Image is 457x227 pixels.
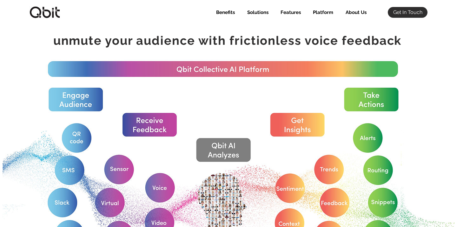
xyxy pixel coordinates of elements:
[393,9,422,16] span: Get In Touch
[277,7,304,18] p: Features
[29,6,61,18] img: qbitlogo-border.jpg
[310,7,336,18] p: Platform
[213,7,238,18] p: Benefits
[240,7,273,18] div: Solutions
[53,33,402,48] span: unmute your audience with frictionless voice feedback
[425,197,457,227] iframe: Chat Widget
[273,7,306,18] div: Features
[244,7,272,18] p: Solutions
[209,7,371,18] nav: Site
[306,7,338,18] div: Platform
[342,7,370,18] p: About Us
[338,7,371,18] a: About Us
[388,7,427,18] a: Get In Touch
[209,7,240,18] a: Benefits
